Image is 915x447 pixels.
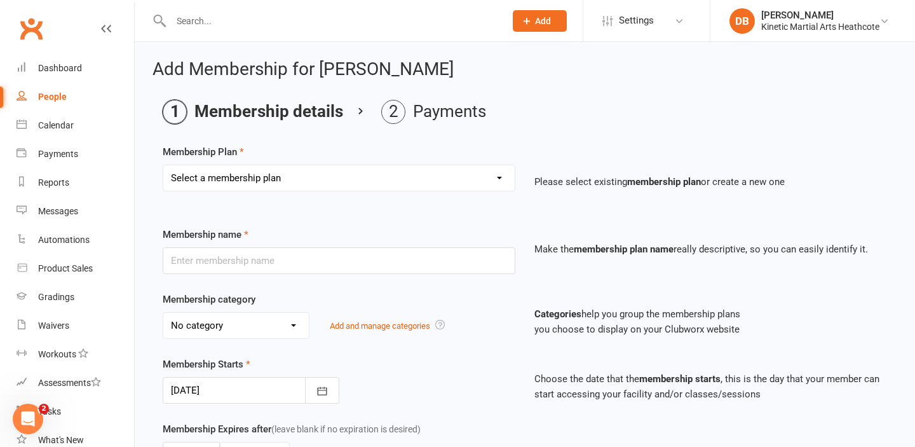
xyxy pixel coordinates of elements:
div: Automations [38,235,90,245]
div: Tasks [38,406,61,416]
strong: Categories [534,308,581,320]
div: DB [729,8,755,34]
a: Product Sales [17,254,134,283]
label: Membership Starts [163,357,250,372]
a: Dashboard [17,54,134,83]
p: help you group the membership plans you choose to display on your Clubworx website [534,306,887,337]
div: Calendar [38,120,74,130]
strong: membership plan name [574,244,674,255]
iframe: Intercom live chat [13,404,43,434]
p: Make the really descriptive, so you can easily identify it. [534,242,887,257]
input: Search... [167,12,496,30]
p: Please select existing or create a new one [534,174,887,189]
div: Payments [38,149,78,159]
div: Waivers [38,320,69,331]
a: Assessments [17,369,134,397]
a: Tasks [17,397,134,426]
a: Add and manage categories [330,321,430,331]
li: Payments [381,100,486,124]
div: Assessments [38,378,101,388]
span: (leave blank if no expiration is desired) [271,424,421,434]
input: Enter membership name [163,247,515,274]
button: Add [513,10,567,32]
a: Clubworx [15,13,47,45]
div: Messages [38,206,78,216]
h2: Add Membership for [PERSON_NAME] [152,60,897,79]
p: Choose the date that the , this is the day that your member can start accessing your facility and... [534,371,887,402]
span: Settings [619,6,654,35]
a: People [17,83,134,111]
a: Automations [17,226,134,254]
a: Workouts [17,340,134,369]
a: Reports [17,168,134,197]
div: [PERSON_NAME] [761,10,879,21]
div: People [38,92,67,102]
div: Product Sales [38,263,93,273]
label: Membership category [163,292,255,307]
div: What's New [38,435,84,445]
div: Dashboard [38,63,82,73]
div: Workouts [38,349,76,359]
span: Add [535,16,551,26]
label: Membership Plan [163,144,244,160]
div: Gradings [38,292,74,302]
a: Gradings [17,283,134,312]
span: 2 [39,404,49,414]
a: Waivers [17,312,134,340]
a: Calendar [17,111,134,140]
div: Reports [38,177,69,188]
a: Messages [17,197,134,226]
strong: membership starts [639,373,721,385]
label: Membership Expires after [163,422,421,437]
strong: membership plan [627,176,701,188]
a: Payments [17,140,134,168]
div: Kinetic Martial Arts Heathcote [761,21,879,32]
label: Membership name [163,227,248,242]
li: Membership details [163,100,343,124]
